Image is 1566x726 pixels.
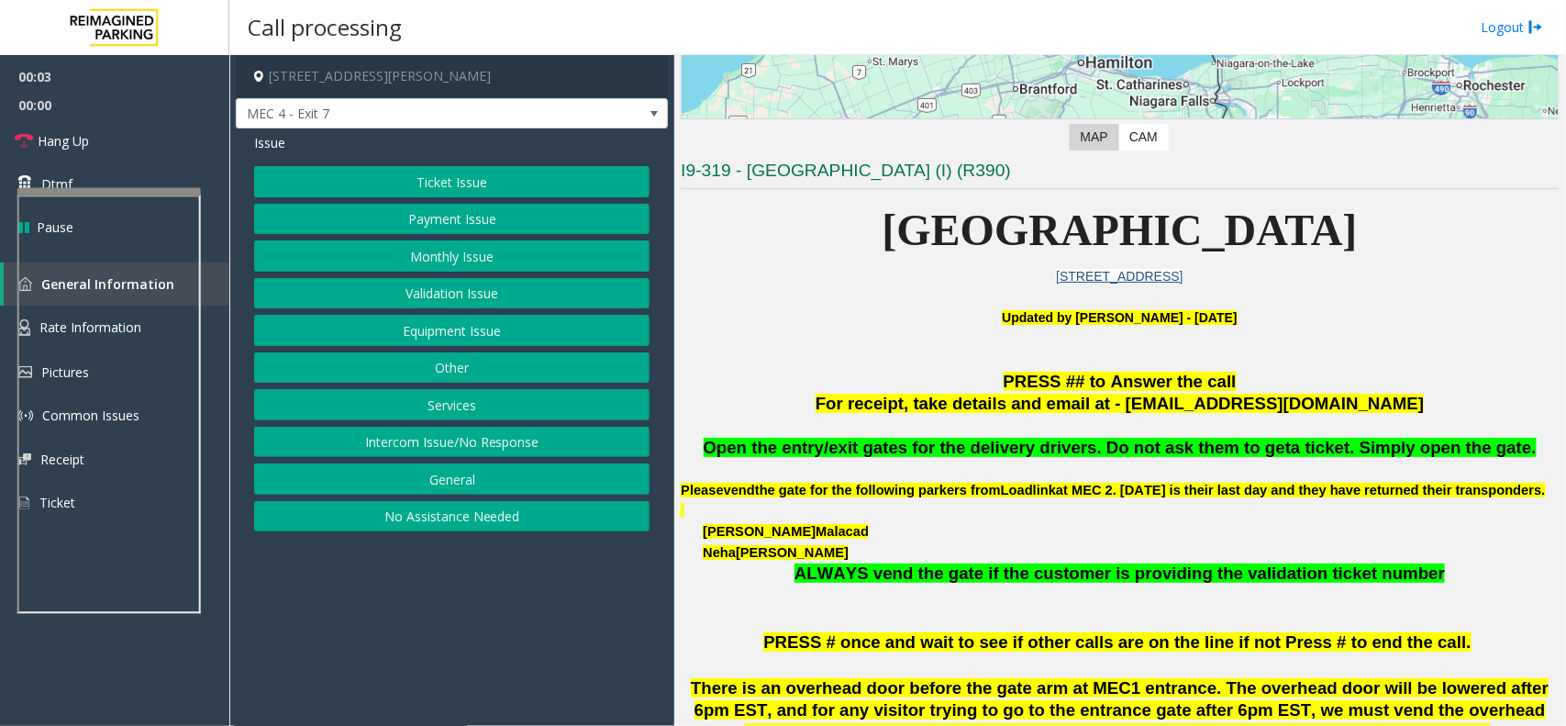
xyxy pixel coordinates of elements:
[236,55,668,98] h4: [STREET_ADDRESS][PERSON_NAME]
[254,133,285,152] span: Issue
[254,315,650,346] button: Equipment Issue
[724,483,755,498] span: vend
[254,389,650,420] button: Services
[704,438,1292,457] span: Open the entry/exit gates for the delivery drivers. Do not ask them to get
[794,564,1445,583] span: ALWAYS vend the gate if the customer is providing the validation ticket number
[1056,269,1183,284] a: [STREET_ADDRESS]
[239,5,411,50] h3: Call processing
[254,240,650,272] button: Monthly Issue
[1528,17,1543,37] img: logout
[1118,124,1169,151] label: CAM
[681,483,723,497] span: Please
[254,464,650,495] button: General
[703,545,736,560] span: Neha
[254,166,650,197] button: Ticket Issue
[254,352,650,384] button: Other
[1481,17,1543,37] a: Logout
[1070,124,1119,151] label: Map
[254,204,650,235] button: Payment Issue
[703,524,816,539] span: [PERSON_NAME]
[41,174,72,194] span: Dtmf
[254,427,650,458] button: Intercom Issue/No Response
[1056,483,1545,497] span: at MEC 2. [DATE] is their last day and they have returned their transponders.
[237,99,581,128] span: MEC 4 - Exit 7
[763,632,1471,652] span: PRESS # once and wait to see if other calls are on the line if not Press # to end the call.
[254,501,650,532] button: No Assistance Needed
[816,524,869,540] span: Malacad
[1291,438,1536,457] span: a ticket. Simply open the gate.
[1002,310,1237,325] b: Updated by [PERSON_NAME] - [DATE]
[755,483,1001,497] span: the gate for the following parkers from
[736,545,849,561] span: [PERSON_NAME]
[1001,483,1056,498] span: Loadlink
[883,206,1358,254] span: [GEOGRAPHIC_DATA]
[38,131,89,151] span: Hang Up
[4,262,229,306] a: General Information
[1004,372,1237,391] span: PRESS ## to Answer the call
[816,394,1424,413] span: For receipt, take details and email at - [EMAIL_ADDRESS][DOMAIN_NAME]
[681,159,1559,189] h3: I9-319 - [GEOGRAPHIC_DATA] (I) (R390)
[254,278,650,309] button: Validation Issue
